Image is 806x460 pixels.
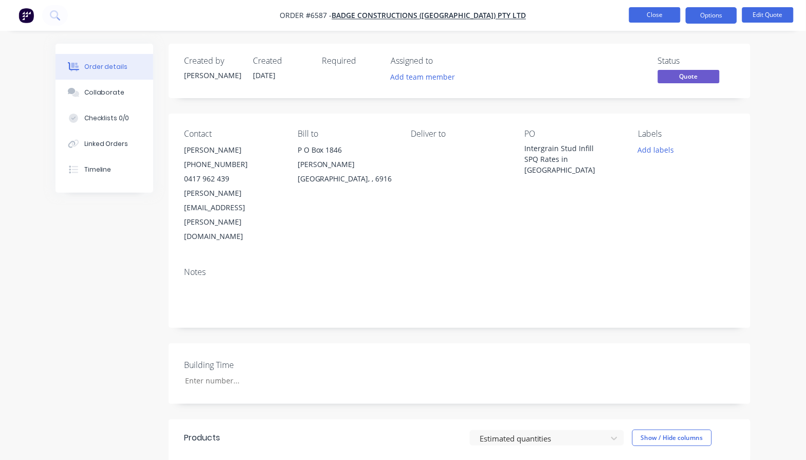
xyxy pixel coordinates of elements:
span: [DATE] [253,70,276,80]
div: Assigned to [391,56,493,66]
div: [PERSON_NAME][PHONE_NUMBER]0417 962 439[PERSON_NAME][EMAIL_ADDRESS][PERSON_NAME][DOMAIN_NAME] [184,143,281,244]
button: Add labels [632,143,680,157]
div: Required [322,56,378,66]
img: Factory [19,8,34,23]
div: Collaborate [84,88,125,97]
div: Intergrain Stud Infill SPQ Rates in [GEOGRAPHIC_DATA] [524,143,621,175]
button: Timeline [56,157,153,182]
div: Labels [638,129,735,139]
div: Deliver to [411,129,508,139]
button: Order details [56,54,153,80]
div: 0417 962 439 [184,172,281,186]
button: Show / Hide columns [632,430,712,446]
button: Collaborate [56,80,153,105]
div: P O Box 1846 [298,143,395,157]
label: Building Time [184,359,313,371]
div: PO [524,129,621,139]
div: Status [658,56,735,66]
div: Created by [184,56,241,66]
div: Contact [184,129,281,139]
button: Checklists 0/0 [56,105,153,131]
div: [PERSON_NAME] [184,143,281,157]
button: Add team member [385,70,461,84]
div: Bill to [298,129,395,139]
div: [PERSON_NAME] [184,70,241,81]
button: Linked Orders [56,131,153,157]
div: Products [184,432,220,444]
button: Close [629,7,681,23]
div: Notes [184,267,735,277]
a: Badge Constructions ([GEOGRAPHIC_DATA]) Pty Ltd [332,11,526,21]
button: Add team member [391,70,461,84]
div: Linked Orders [84,139,129,149]
span: Quote [658,70,720,83]
input: Enter number... [177,373,313,389]
button: Edit Quote [742,7,794,23]
div: Order details [84,62,128,71]
div: [PERSON_NAME][EMAIL_ADDRESS][PERSON_NAME][DOMAIN_NAME] [184,186,281,244]
button: Options [686,7,737,24]
div: Timeline [84,165,112,174]
div: [PERSON_NAME][GEOGRAPHIC_DATA], , 6916 [298,157,395,186]
div: Created [253,56,309,66]
div: [PHONE_NUMBER] [184,157,281,172]
span: Order #6587 - [280,11,332,21]
div: Checklists 0/0 [84,114,130,123]
div: P O Box 1846[PERSON_NAME][GEOGRAPHIC_DATA], , 6916 [298,143,395,186]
